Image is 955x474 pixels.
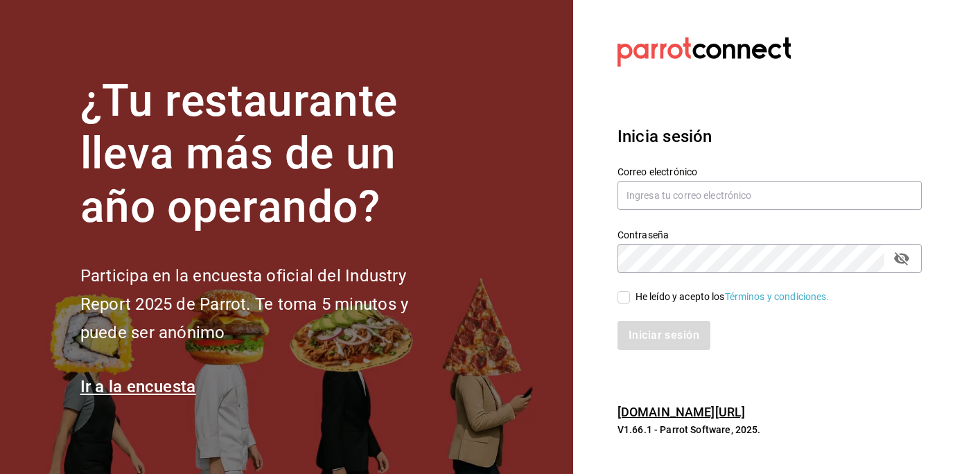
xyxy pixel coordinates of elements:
label: Contraseña [617,229,922,239]
input: Ingresa tu correo electrónico [617,181,922,210]
a: Términos y condiciones. [725,291,830,302]
h3: Inicia sesión [617,124,922,149]
a: [DOMAIN_NAME][URL] [617,405,745,419]
a: Ir a la encuesta [80,377,196,396]
label: Correo electrónico [617,166,922,176]
h1: ¿Tu restaurante lleva más de un año operando? [80,75,455,234]
h2: Participa en la encuesta oficial del Industry Report 2025 de Parrot. Te toma 5 minutos y puede se... [80,262,455,346]
div: He leído y acepto los [636,290,830,304]
p: V1.66.1 - Parrot Software, 2025. [617,423,922,437]
button: passwordField [890,247,913,270]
